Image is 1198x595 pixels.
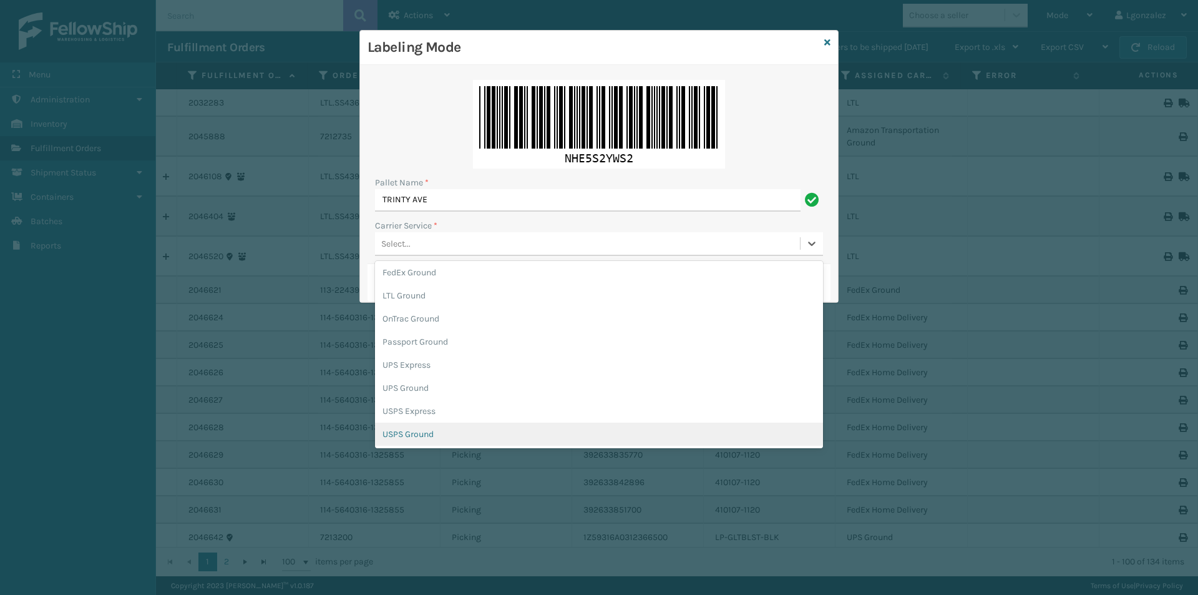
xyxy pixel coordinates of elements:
[368,38,819,57] h3: Labeling Mode
[375,423,823,446] div: USPS Ground
[375,176,429,189] label: Pallet Name
[375,307,823,330] div: OnTrac Ground
[375,376,823,400] div: UPS Ground
[381,237,411,250] div: Select...
[375,284,823,307] div: LTL Ground
[375,400,823,423] div: USPS Express
[375,330,823,353] div: Passport Ground
[473,80,725,169] img: fAOZCgAAAAZJREFUAwCsmD6Q8xWsogAAAABJRU5ErkJggg==
[375,261,823,284] div: FedEx Ground
[375,219,437,232] label: Carrier Service
[375,353,823,376] div: UPS Express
